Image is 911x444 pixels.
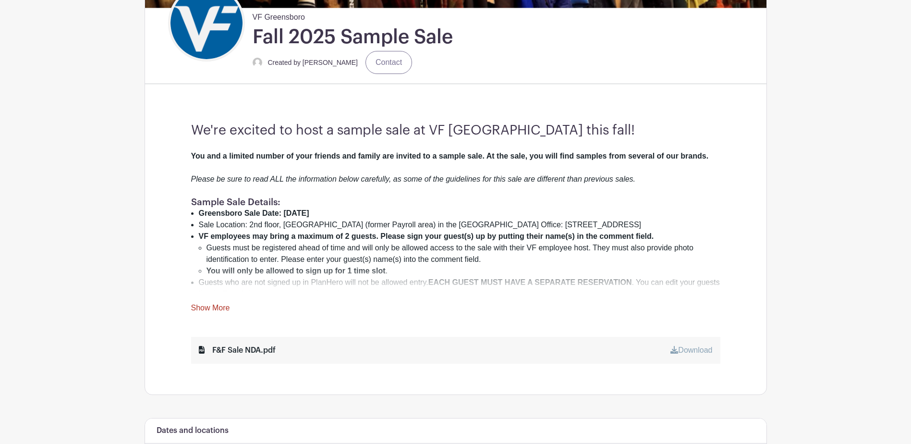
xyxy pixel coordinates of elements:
[206,242,720,265] li: Guests must be registered ahead of time and will only be allowed access to the sale with their VF...
[157,426,229,435] h6: Dates and locations
[268,59,358,66] small: Created by [PERSON_NAME]
[199,232,654,240] strong: VF employees may bring a maximum of 2 guests. Please sign your guest(s) up by putting their name(...
[365,51,412,74] a: Contact
[191,175,636,183] em: Please be sure to read ALL the information below carefully, as some of the guidelines for this sa...
[199,277,720,300] li: Guests who are not signed up in PlanHero will not be allowed entry. . You can edit your guests li...
[206,265,720,277] li: .
[253,8,305,23] span: VF Greensboro
[253,25,453,49] h1: Fall 2025 Sample Sale
[191,304,230,316] a: Show More
[428,278,632,286] strong: EACH GUEST MUST HAVE A SEPARATE RESERVATION
[199,209,309,217] strong: Greensboro Sale Date: [DATE]
[191,197,720,208] h1: Sample Sale Details:
[199,345,276,356] div: F&F Sale NDA.pdf
[191,123,720,139] h3: We're excited to host a sample sale at VF [GEOGRAPHIC_DATA] this fall!
[253,58,262,67] img: default-ce2991bfa6775e67f084385cd625a349d9dcbb7a52a09fb2fda1e96e2d18dcdb.png
[670,346,712,354] a: Download
[191,152,709,160] strong: You and a limited number of your friends and family are invited to a sample sale. At the sale, yo...
[206,267,386,275] strong: You will only be allowed to sign up for 1 time slot
[199,219,720,231] li: Sale Location: 2nd floor, [GEOGRAPHIC_DATA] (former Payroll area) in the [GEOGRAPHIC_DATA] Office...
